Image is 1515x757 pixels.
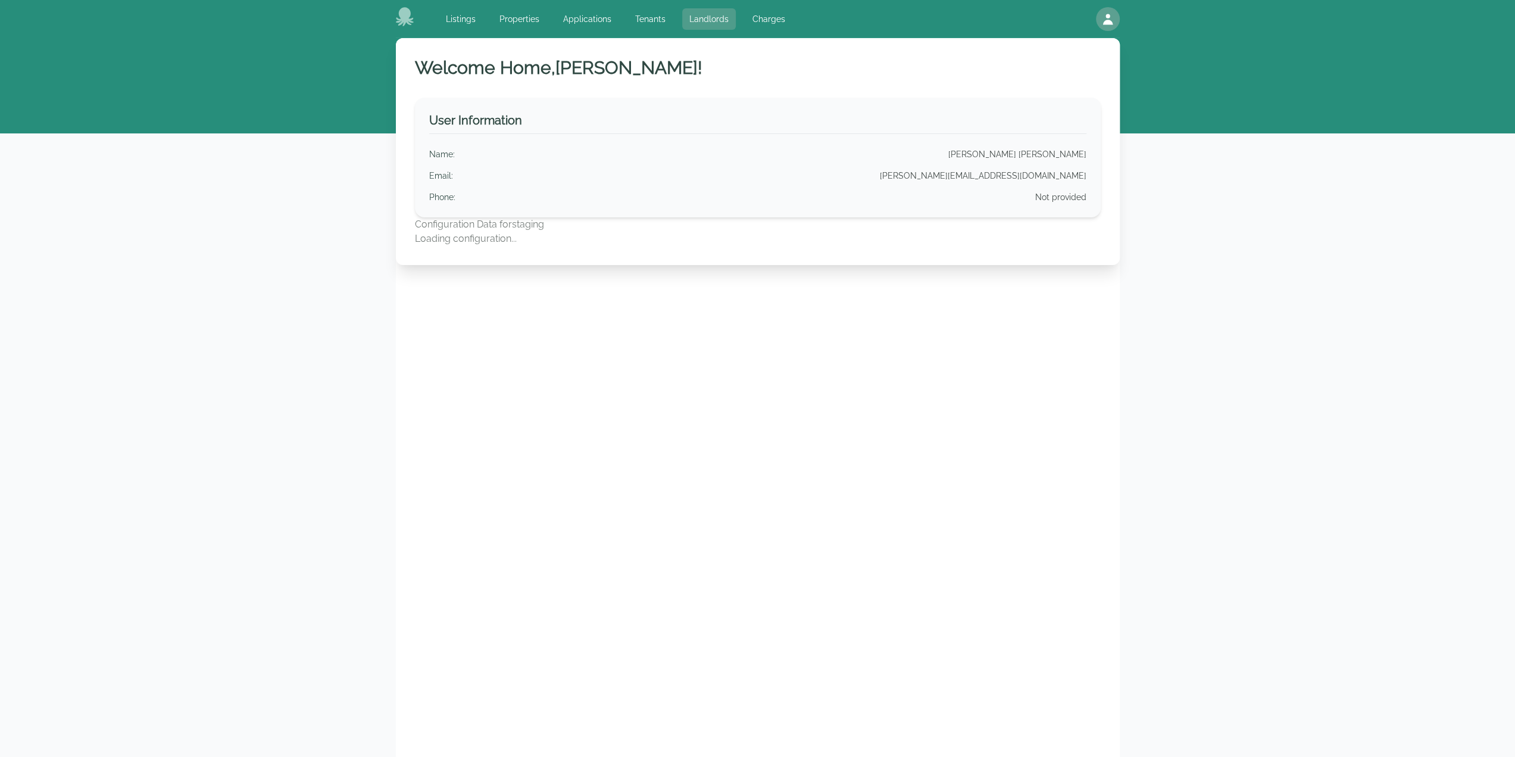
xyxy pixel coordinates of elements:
div: [PERSON_NAME] [PERSON_NAME] [948,148,1086,160]
a: Tenants [628,8,673,30]
p: Configuration Data for staging [415,217,1101,232]
div: Phone : [429,191,455,203]
a: Applications [556,8,619,30]
div: Name : [429,148,455,160]
div: [PERSON_NAME][EMAIL_ADDRESS][DOMAIN_NAME] [880,170,1086,182]
h1: Welcome Home, [PERSON_NAME] ! [415,57,1101,79]
div: Not provided [1035,191,1086,203]
h3: User Information [429,112,1086,134]
a: Properties [492,8,546,30]
a: Landlords [682,8,736,30]
a: Listings [439,8,483,30]
p: Loading configuration... [415,232,1101,246]
a: Charges [745,8,792,30]
div: Email : [429,170,453,182]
